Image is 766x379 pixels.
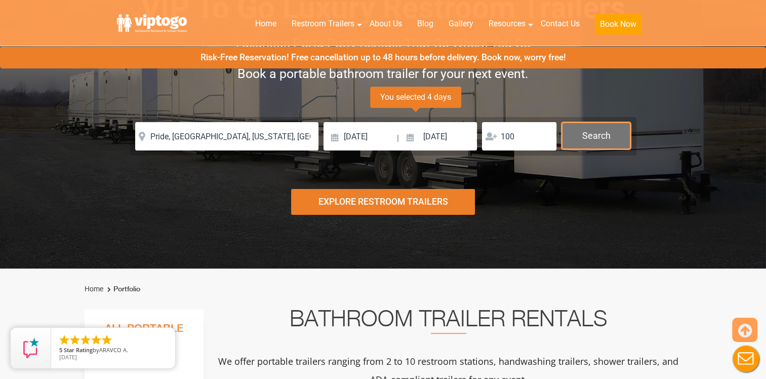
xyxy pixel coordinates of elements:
input: Delivery [324,122,396,150]
a: Blog [410,13,441,35]
a: Book Now [587,13,649,41]
a: About Us [362,13,410,35]
span: 5 [59,346,62,354]
a: Restroom Trailers [284,13,362,35]
li:  [90,334,102,346]
a: Home [248,13,284,35]
button: Live Chat [725,338,766,379]
a: Gallery [441,13,481,35]
img: Review Rating [21,338,41,358]
h2: Bathroom Trailer Rentals [217,310,680,334]
a: Resources [481,13,533,35]
li:  [69,334,81,346]
span: by [59,347,167,354]
li:  [79,334,92,346]
a: Contact Us [533,13,587,35]
span: Book a portable bathroom trailer for your next event. [237,66,529,81]
span: Star Rating [64,346,93,354]
span: You selected 4 days [370,87,461,108]
button: Search [561,122,631,149]
li: Portfolio [105,283,140,295]
button: Book Now [595,14,641,34]
input: Where do you need your restroom? [135,122,318,150]
div: Explore Restroom Trailers [291,189,475,215]
input: Persons [482,122,556,150]
span: ARAVCO A. [99,346,128,354]
a: Home [85,285,103,293]
span: [DATE] [59,353,77,361]
input: Pickup [400,122,477,150]
li:  [101,334,113,346]
li:  [58,334,70,346]
span: | [397,122,399,155]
